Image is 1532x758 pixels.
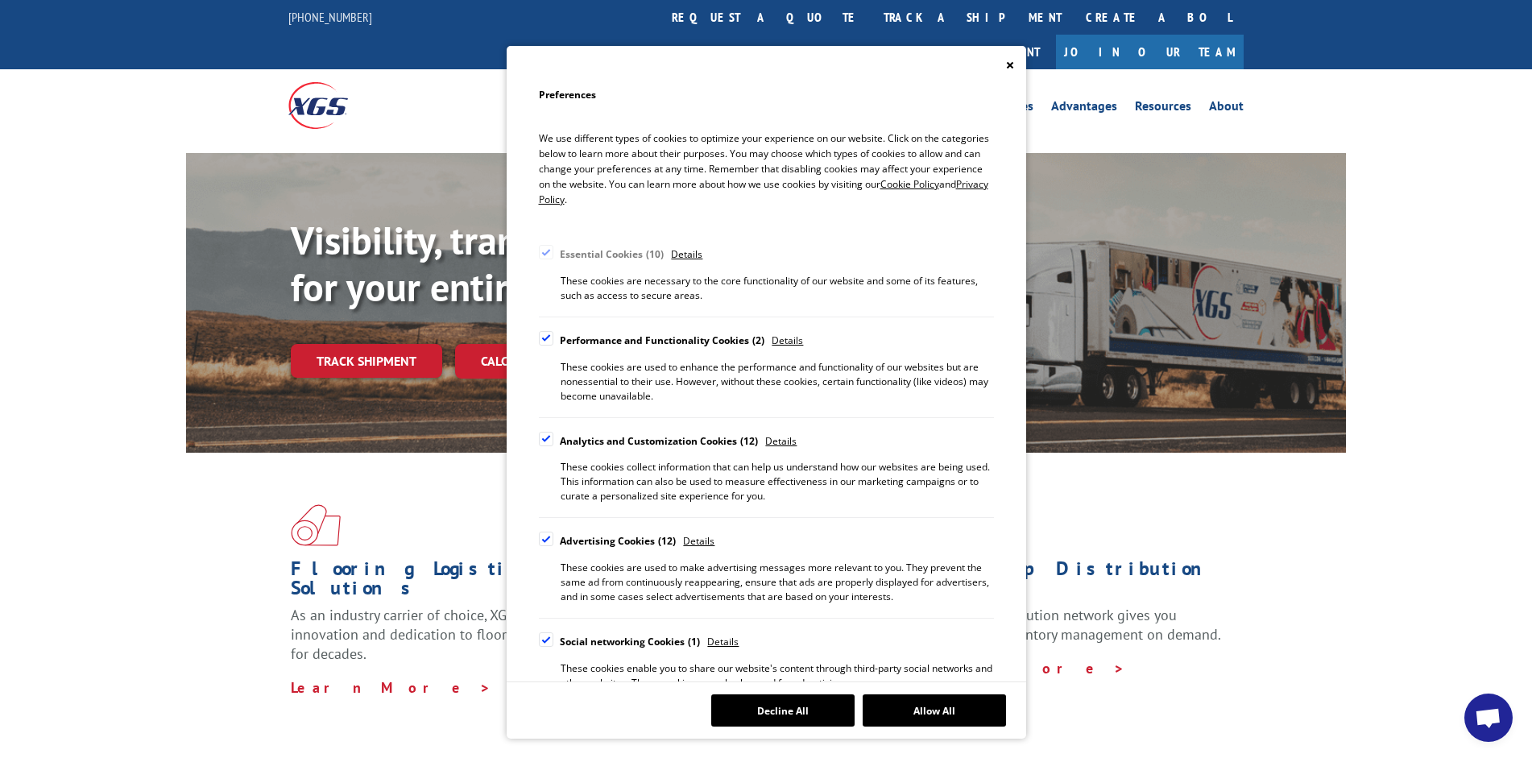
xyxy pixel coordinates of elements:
[539,177,988,206] span: Privacy Policy
[707,632,739,652] span: Details
[740,432,758,451] div: 12
[561,460,994,503] div: These cookies collect information that can help us understand how our websites are being used. Th...
[561,360,994,404] div: These cookies are used to enhance the performance and functionality of our websites but are nones...
[683,532,714,551] span: Details
[711,694,855,727] button: Decline All
[560,245,665,264] div: Essential Cookies
[560,331,765,350] div: Performance and Functionality Cookies
[507,46,1026,739] div: Cookie Consent Preferences
[772,331,803,350] span: Details
[1464,694,1513,742] div: Open chat
[646,245,664,264] div: 10
[863,694,1006,727] button: Allow All
[560,532,677,551] div: Advertising Cookies
[752,331,764,350] div: 2
[561,661,994,690] div: These cookies enable you to share our website's content through third-party social networks and o...
[560,432,759,451] div: Analytics and Customization Cookies
[880,177,939,191] span: Cookie Policy
[765,432,797,451] span: Details
[561,274,994,303] div: These cookies are necessary to the core functionality of our website and some of its features, su...
[561,561,994,604] div: These cookies are used to make advertising messages more relevant to you. They prevent the same a...
[539,85,994,114] h2: Preferences
[671,245,702,264] span: Details
[560,632,701,652] div: Social networking Cookies
[539,130,994,207] p: We use different types of cookies to optimize your experience on our website. Click on the catego...
[1006,58,1014,72] button: Close
[688,632,700,652] div: 1
[658,532,676,551] div: 12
